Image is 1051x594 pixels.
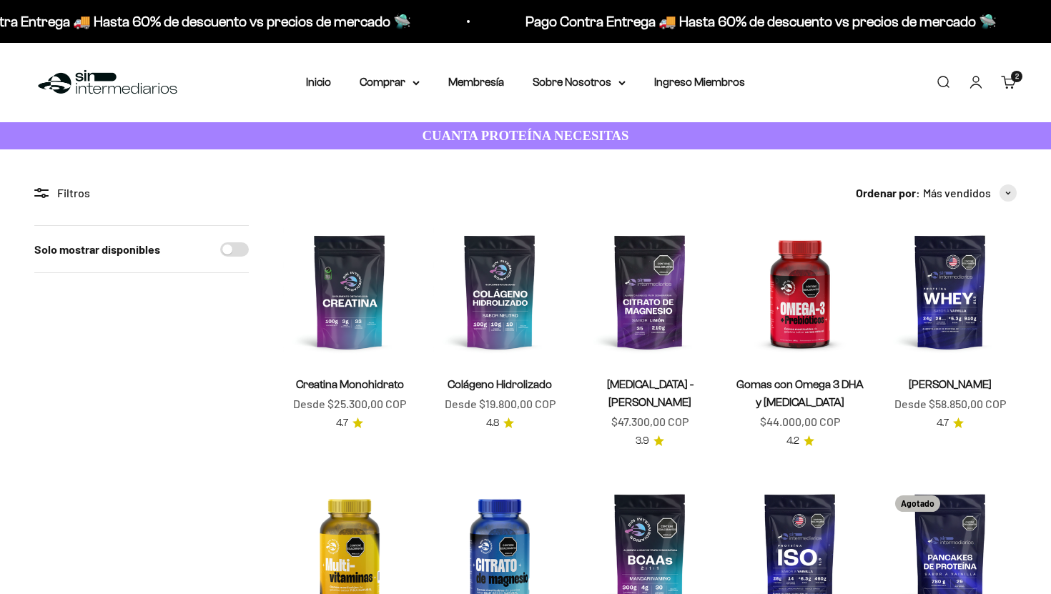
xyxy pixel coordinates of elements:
[336,415,348,431] span: 4.7
[306,76,331,88] a: Inicio
[786,433,799,449] span: 4.2
[636,433,649,449] span: 3.9
[923,184,991,202] span: Más vendidos
[486,415,514,431] a: 4.84.8 de 5.0 estrellas
[519,10,990,33] p: Pago Contra Entrega 🚚 Hasta 60% de descuento vs precios de mercado 🛸
[894,395,1006,413] sale-price: Desde $58.850,00 COP
[360,73,420,91] summary: Comprar
[293,395,406,413] sale-price: Desde $25.300,00 COP
[654,76,745,88] a: Ingreso Miembros
[937,415,964,431] a: 4.74.7 de 5.0 estrellas
[448,378,552,390] a: Colágeno Hidrolizado
[448,76,504,88] a: Membresía
[296,378,404,390] a: Creatina Monohidrato
[336,415,363,431] a: 4.74.7 de 5.0 estrellas
[34,240,160,259] label: Solo mostrar disponibles
[856,184,920,202] span: Ordenar por:
[486,415,499,431] span: 4.8
[611,412,689,431] sale-price: $47.300,00 COP
[923,184,1017,202] button: Más vendidos
[636,433,664,449] a: 3.93.9 de 5.0 estrellas
[1015,73,1019,80] span: 2
[445,395,556,413] sale-price: Desde $19.800,00 COP
[422,128,628,143] strong: CUANTA PROTEÍNA NECESITAS
[760,412,840,431] sale-price: $44.000,00 COP
[34,184,249,202] div: Filtros
[736,378,864,408] a: Gomas con Omega 3 DHA y [MEDICAL_DATA]
[909,378,992,390] a: [PERSON_NAME]
[937,415,949,431] span: 4.7
[533,73,626,91] summary: Sobre Nosotros
[607,378,694,408] a: [MEDICAL_DATA] - [PERSON_NAME]
[786,433,814,449] a: 4.24.2 de 5.0 estrellas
